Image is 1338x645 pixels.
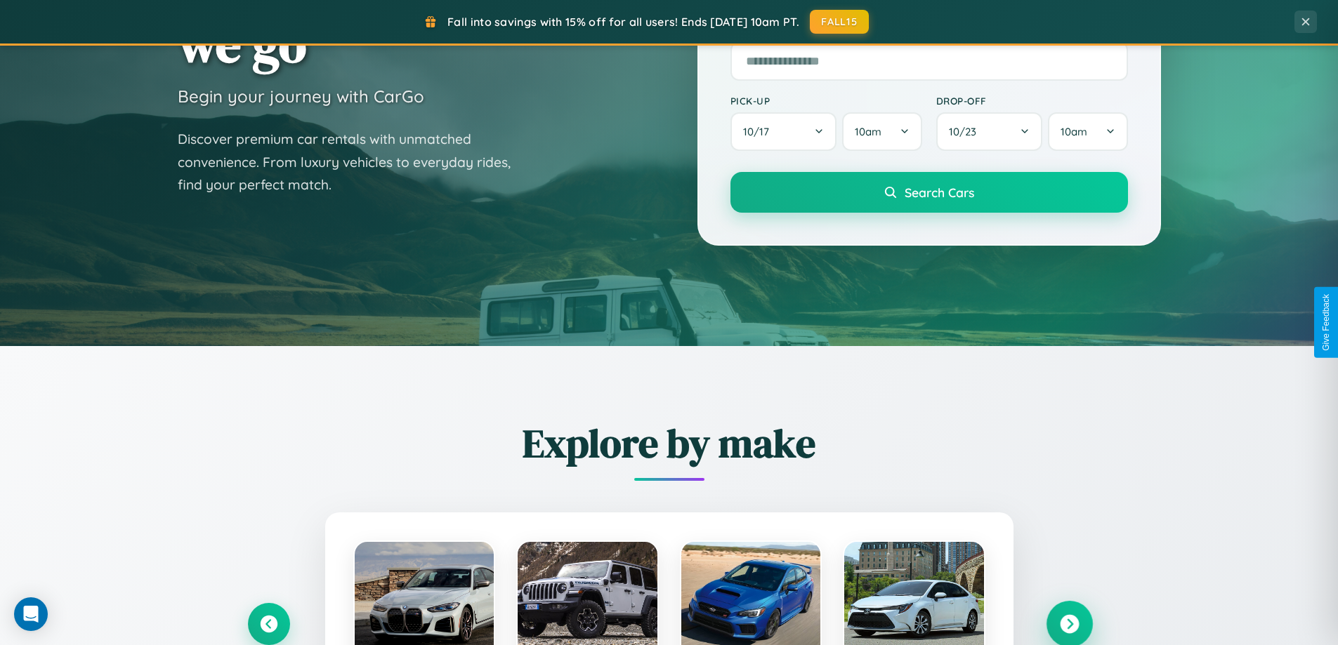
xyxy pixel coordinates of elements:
button: Search Cars [730,172,1128,213]
h2: Explore by make [248,416,1091,470]
p: Discover premium car rentals with unmatched convenience. From luxury vehicles to everyday rides, ... [178,128,529,197]
span: 10am [855,125,881,138]
h3: Begin your journey with CarGo [178,86,424,107]
button: FALL15 [810,10,869,34]
button: 10/17 [730,112,837,151]
button: 10/23 [936,112,1043,151]
div: Open Intercom Messenger [14,597,48,631]
span: Search Cars [905,185,974,200]
span: 10 / 23 [949,125,983,138]
div: Give Feedback [1321,294,1331,351]
label: Pick-up [730,95,922,107]
button: 10am [842,112,921,151]
label: Drop-off [936,95,1128,107]
button: 10am [1048,112,1127,151]
span: 10am [1061,125,1087,138]
span: 10 / 17 [743,125,776,138]
span: Fall into savings with 15% off for all users! Ends [DATE] 10am PT. [447,15,799,29]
